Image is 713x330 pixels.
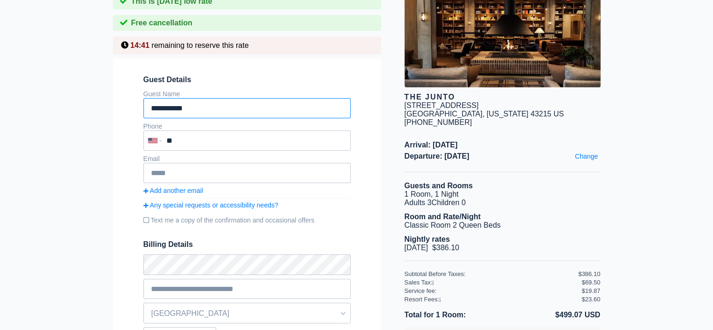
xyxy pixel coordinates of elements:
[143,90,180,98] label: Guest Name
[405,244,459,252] span: [DATE] $386.10
[405,296,578,303] div: Resort Fees:
[405,199,600,207] li: Adults 3
[144,131,164,150] div: United States: +1
[405,141,600,149] span: Arrival: [DATE]
[113,15,381,31] div: Free cancellation
[405,287,578,294] div: Service fee:
[405,309,503,321] li: Total for 1 Room:
[405,110,485,118] span: [GEOGRAPHIC_DATA],
[405,235,450,243] b: Nightly rates
[582,279,600,286] div: $69.50
[572,150,600,162] a: Change
[503,309,600,321] li: $499.07 USD
[582,296,600,303] div: $23.60
[405,101,479,110] div: [STREET_ADDRESS]
[405,93,600,101] div: The Junto
[405,190,600,199] li: 1 Room, 1 Night
[405,279,578,286] div: Sales Tax:
[143,240,351,249] span: Billing Details
[130,41,150,49] span: 14:41
[405,213,481,221] b: Room and Rate/Night
[578,270,600,277] div: $386.10
[143,201,351,209] a: Any special requests or accessibility needs?
[582,287,600,294] div: $19.87
[405,182,473,190] b: Guests and Rooms
[487,110,528,118] span: [US_STATE]
[143,76,351,84] span: Guest Details
[143,155,160,162] label: Email
[554,110,564,118] span: US
[143,123,162,130] label: Phone
[405,270,578,277] div: Subtotal Before Taxes:
[405,152,600,161] span: Departure: [DATE]
[144,306,350,322] span: [GEOGRAPHIC_DATA]
[405,118,600,127] div: [PHONE_NUMBER]
[531,110,552,118] span: 43215
[143,187,351,194] a: Add another email
[405,221,600,230] li: Classic Room 2 Queen Beds
[431,199,465,207] span: Children 0
[151,41,248,49] span: remaining to reserve this rate
[143,213,351,228] label: Text me a copy of the confirmation and occasional offers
